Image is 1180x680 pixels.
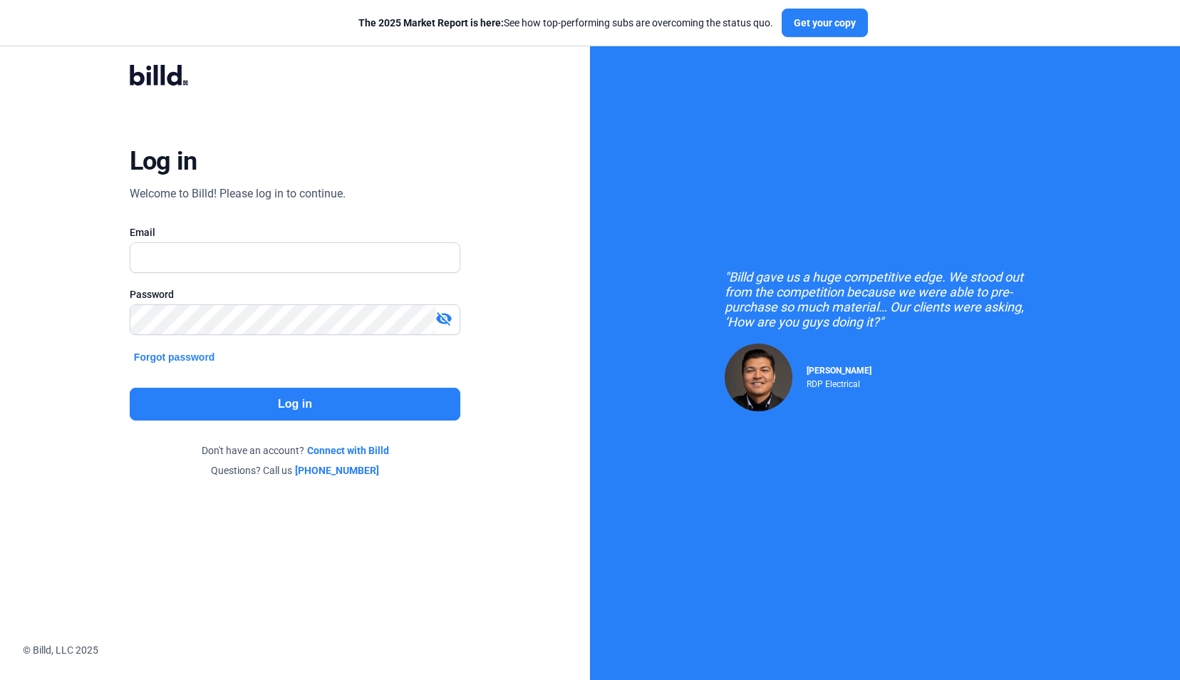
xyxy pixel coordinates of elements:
div: RDP Electrical [807,376,871,389]
div: Questions? Call us [130,463,460,478]
mat-icon: visibility_off [435,310,452,327]
span: The 2025 Market Report is here: [358,17,504,29]
button: Get your copy [782,9,868,37]
div: Log in [130,145,197,177]
button: Log in [130,388,460,421]
div: Password [130,287,460,302]
a: Connect with Billd [307,443,389,458]
img: Raul Pacheco [725,344,792,411]
div: Welcome to Billd! Please log in to continue. [130,185,346,202]
span: [PERSON_NAME] [807,366,871,376]
a: [PHONE_NUMBER] [295,463,379,478]
button: Forgot password [130,349,219,365]
div: Don't have an account? [130,443,460,458]
div: Email [130,225,460,239]
div: "Billd gave us a huge competitive edge. We stood out from the competition because we were able to... [725,269,1045,329]
div: See how top-performing subs are overcoming the status quo. [358,16,773,30]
